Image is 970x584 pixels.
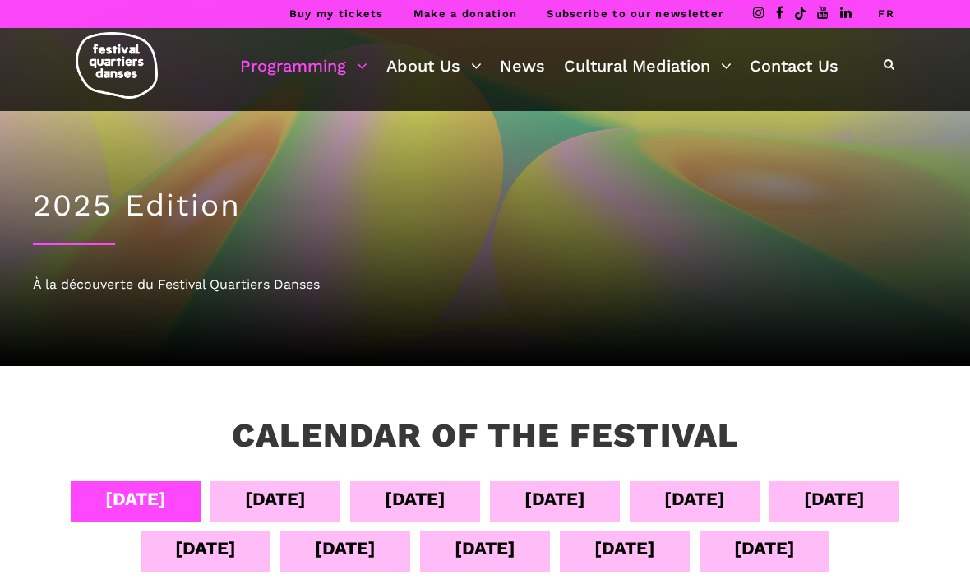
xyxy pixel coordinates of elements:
[245,484,306,513] div: [DATE]
[240,52,367,80] a: Programming
[386,52,482,80] a: About Us
[105,484,166,513] div: [DATE]
[315,534,376,563] div: [DATE]
[594,534,655,563] div: [DATE]
[289,7,384,20] a: Buy my tickets
[547,7,723,20] a: Subscribe to our newsletter
[500,52,545,80] a: News
[175,534,236,563] div: [DATE]
[524,484,585,513] div: [DATE]
[385,484,446,513] div: [DATE]
[413,7,518,20] a: Make a donation
[664,484,725,513] div: [DATE]
[750,52,838,80] a: Contact Us
[33,188,937,224] h1: 2025 Edition
[455,534,515,563] div: [DATE]
[564,52,732,80] a: Cultural Mediation
[232,415,739,457] h3: Calendar of the Festival
[76,32,158,99] img: logo-fqd-med
[734,534,795,563] div: [DATE]
[878,7,894,20] a: FR
[33,274,937,295] div: À la découverte du Festival Quartiers Danses
[804,484,865,513] div: [DATE]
